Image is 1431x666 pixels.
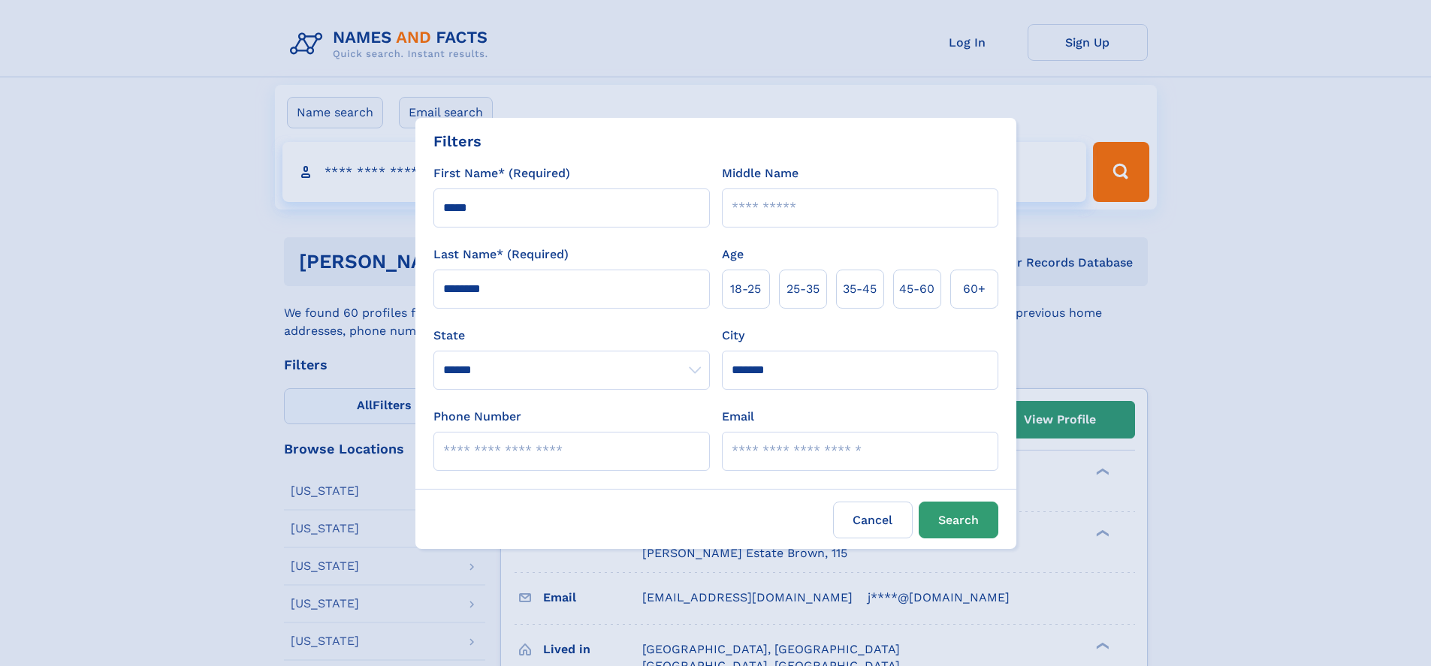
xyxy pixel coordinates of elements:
[730,280,761,298] span: 18‑25
[433,130,482,152] div: Filters
[843,280,877,298] span: 35‑45
[899,280,934,298] span: 45‑60
[722,408,754,426] label: Email
[433,246,569,264] label: Last Name* (Required)
[722,327,744,345] label: City
[963,280,986,298] span: 60+
[433,327,710,345] label: State
[833,502,913,538] label: Cancel
[433,408,521,426] label: Phone Number
[433,164,570,182] label: First Name* (Required)
[722,164,799,182] label: Middle Name
[722,246,744,264] label: Age
[919,502,998,538] button: Search
[786,280,820,298] span: 25‑35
